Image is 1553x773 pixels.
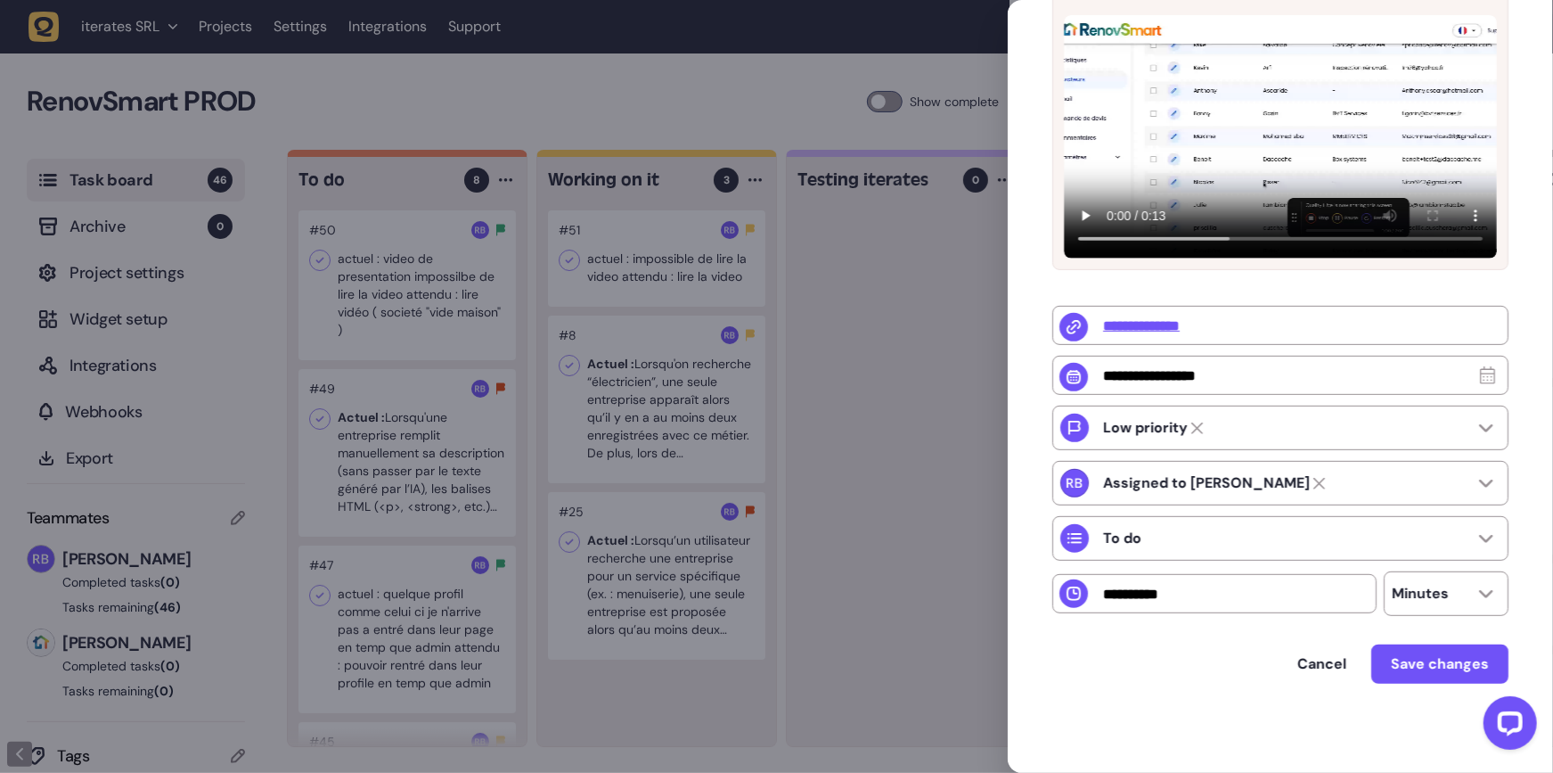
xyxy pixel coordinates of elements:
[1371,645,1508,684] button: Save changes
[1103,419,1188,437] p: Low priority
[1279,646,1364,682] button: Cancel
[1103,474,1310,492] strong: Rodolphe Balay
[1103,530,1141,547] p: To do
[1469,689,1544,764] iframe: LiveChat chat widget
[1392,585,1449,603] p: Minutes
[1391,654,1489,673] span: Save changes
[1297,654,1346,673] span: Cancel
